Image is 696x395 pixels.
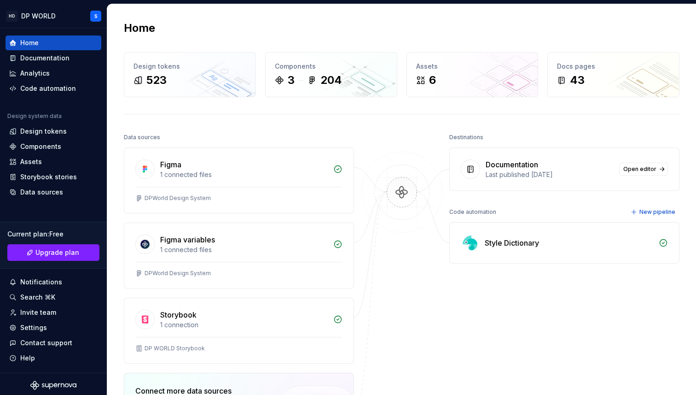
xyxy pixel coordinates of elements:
[20,188,63,197] div: Data sources
[20,277,62,287] div: Notifications
[6,154,101,169] a: Assets
[20,354,35,363] div: Help
[160,320,328,330] div: 1 connection
[133,62,246,71] div: Design tokens
[570,73,585,88] div: 43
[6,305,101,320] a: Invite team
[124,223,354,289] a: Figma variables1 connected filesDPWorld Design System
[20,84,76,93] div: Code automation
[124,21,155,35] h2: Home
[406,52,539,97] a: Assets6
[20,69,50,78] div: Analytics
[30,381,76,390] svg: Supernova Logo
[6,170,101,184] a: Storybook stories
[20,338,72,348] div: Contact support
[6,124,101,139] a: Design tokens
[2,6,105,26] button: HDDP WORLDS
[6,185,101,200] a: Data sources
[6,351,101,366] button: Help
[486,170,614,179] div: Last published [DATE]
[639,208,675,216] span: New pipeline
[160,170,328,179] div: 1 connected files
[124,52,256,97] a: Design tokens523
[6,66,101,81] a: Analytics
[416,62,529,71] div: Assets
[160,159,181,170] div: Figma
[20,293,55,302] div: Search ⌘K
[20,38,39,47] div: Home
[320,73,342,88] div: 204
[449,131,483,144] div: Destinations
[20,53,70,63] div: Documentation
[486,159,538,170] div: Documentation
[288,73,295,88] div: 3
[6,275,101,289] button: Notifications
[160,234,215,245] div: Figma variables
[7,230,99,239] div: Current plan : Free
[160,245,328,254] div: 1 connected files
[628,206,679,218] button: New pipeline
[20,172,77,182] div: Storybook stories
[145,195,211,202] div: DPWorld Design System
[20,157,42,166] div: Assets
[20,308,56,317] div: Invite team
[20,142,61,151] div: Components
[35,248,79,257] span: Upgrade plan
[6,35,101,50] a: Home
[145,345,205,352] div: DP WORLD Storybook
[557,62,670,71] div: Docs pages
[6,336,101,350] button: Contact support
[6,51,101,65] a: Documentation
[124,147,354,213] a: Figma1 connected filesDPWorld Design System
[146,73,167,88] div: 523
[20,323,47,332] div: Settings
[429,73,436,88] div: 6
[265,52,397,97] a: Components3204
[7,112,62,120] div: Design system data
[124,131,160,144] div: Data sources
[20,127,67,136] div: Design tokens
[449,206,496,218] div: Code automation
[145,270,211,277] div: DPWorld Design System
[6,11,17,22] div: HD
[6,139,101,154] a: Components
[94,12,98,20] div: S
[547,52,679,97] a: Docs pages43
[275,62,388,71] div: Components
[160,309,197,320] div: Storybook
[7,244,99,261] a: Upgrade plan
[485,237,539,248] div: Style Dictionary
[21,12,56,21] div: DP WORLD
[623,165,656,173] span: Open editor
[124,298,354,364] a: Storybook1 connectionDP WORLD Storybook
[6,290,101,305] button: Search ⌘K
[6,81,101,96] a: Code automation
[6,320,101,335] a: Settings
[619,163,668,176] a: Open editor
